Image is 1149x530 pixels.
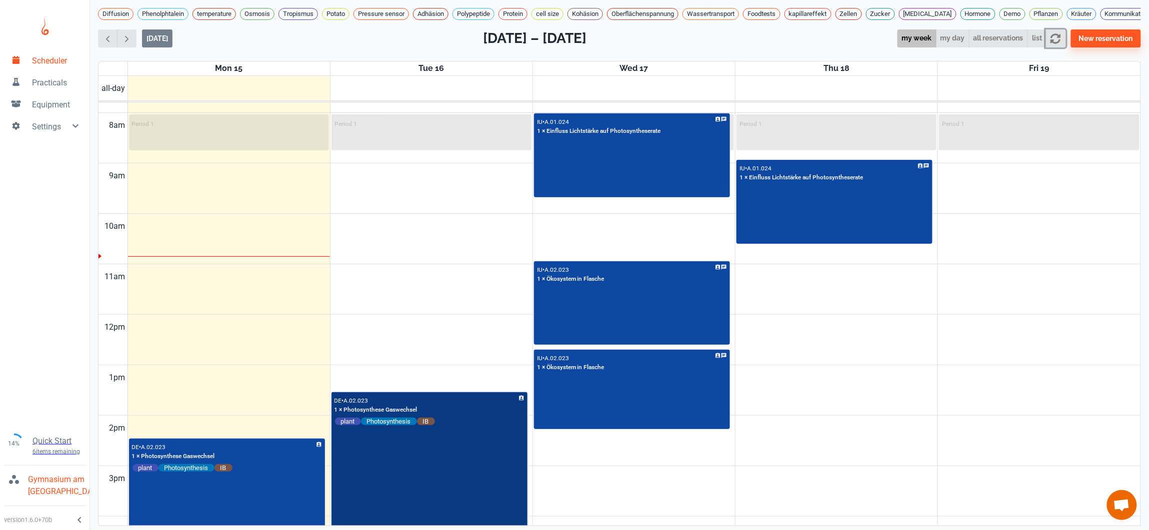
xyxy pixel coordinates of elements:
[969,29,1028,48] button: all reservations
[107,163,127,188] div: 9am
[544,118,569,125] p: A.01.024
[132,444,141,451] p: DE •
[897,29,936,48] button: my week
[607,9,678,19] span: Oberflächenspannung
[682,8,739,20] div: Wassertransport
[334,120,357,127] p: Period 1
[821,61,851,75] a: September 18, 2025
[739,173,863,182] p: 1 × Einfluss Lichtstärke auf Photosyntheserate
[452,8,494,20] div: Polypeptide
[344,397,368,404] p: A.02.023
[138,9,188,19] span: Phenolphtalein
[117,29,136,48] button: Next week
[1000,9,1025,19] span: Demo
[213,61,244,75] a: September 15, 2025
[899,9,956,19] span: [MEDICAL_DATA]
[354,9,408,19] span: Pressure sensor
[103,315,127,340] div: 12pm
[158,464,214,472] span: Photosynthesis
[214,464,232,472] span: IB
[453,9,494,19] span: Polypeptide
[192,8,236,20] div: temperature
[107,466,127,491] div: 3pm
[866,9,894,19] span: Zucker
[1067,9,1096,19] span: Kräuter
[1046,29,1065,48] button: refresh
[784,8,831,20] div: kapillareffekt
[498,8,527,20] div: Protein
[98,29,117,48] button: Previous week
[544,266,569,273] p: A.02.023
[361,417,417,426] span: Photosynthesis
[334,406,417,415] p: 1 × Photosynthese Gaswechsel
[537,118,544,125] p: IU •
[103,214,127,239] div: 10am
[1027,61,1051,75] a: September 19, 2025
[739,120,762,127] p: Period 1
[240,9,274,19] span: Osmosis
[568,9,602,19] span: Kohäsion
[544,355,569,362] p: A.02.023
[567,8,603,20] div: Kohäsion
[98,9,133,19] span: Diffusion
[103,264,127,289] div: 11am
[1067,8,1096,20] div: Kräuter
[836,9,861,19] span: Zellen
[107,416,127,441] div: 2pm
[1071,29,1141,47] button: New reservation
[132,464,158,472] span: plant
[417,417,435,426] span: IB
[537,266,544,273] p: IU •
[1107,490,1137,520] div: Chat öffnen
[499,9,527,19] span: Protein
[537,363,604,372] p: 1 × Ökosystem in Flasche
[537,355,544,362] p: IU •
[1029,8,1063,20] div: Pflanzen
[322,9,349,19] span: Potato
[835,8,862,20] div: Zellen
[483,28,586,49] h2: [DATE] – [DATE]
[1030,9,1062,19] span: Pflanzen
[743,9,780,19] span: Foodtests
[107,365,127,390] div: 1pm
[617,61,650,75] a: September 17, 2025
[531,8,563,20] div: cell size
[936,29,969,48] button: my day
[353,8,409,20] div: Pressure sensor
[683,9,738,19] span: Wassertransport
[942,120,964,127] p: Period 1
[142,29,172,47] button: [DATE]
[532,9,563,19] span: cell size
[322,8,349,20] div: Potato
[240,8,274,20] div: Osmosis
[743,8,780,20] div: Foodtests
[413,9,448,19] span: Adhäsion
[98,8,133,20] div: Diffusion
[866,8,895,20] div: Zucker
[899,8,956,20] div: [MEDICAL_DATA]
[961,9,995,19] span: Hormone
[137,8,188,20] div: Phenolphtalein
[537,275,604,284] p: 1 × Ökosystem in Flasche
[416,61,446,75] a: September 16, 2025
[607,8,678,20] div: Oberflächenspannung
[785,9,831,19] span: kapillareffekt
[999,8,1025,20] div: Demo
[193,9,235,19] span: temperature
[537,127,660,136] p: 1 × Einfluss Lichtstärke auf Photosyntheserate
[132,120,154,127] p: Period 1
[107,113,127,138] div: 8am
[100,82,127,94] span: all-day
[413,8,448,20] div: Adhäsion
[1027,29,1046,48] button: list
[141,444,166,451] p: A.02.023
[739,165,747,172] p: IU •
[960,8,995,20] div: Hormone
[747,165,771,172] p: A.01.024
[279,9,317,19] span: Tropismus
[278,8,318,20] div: Tropismus
[132,452,215,461] p: 1 × Photosynthese Gaswechsel
[335,417,361,426] span: plant
[334,397,344,404] p: DE •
